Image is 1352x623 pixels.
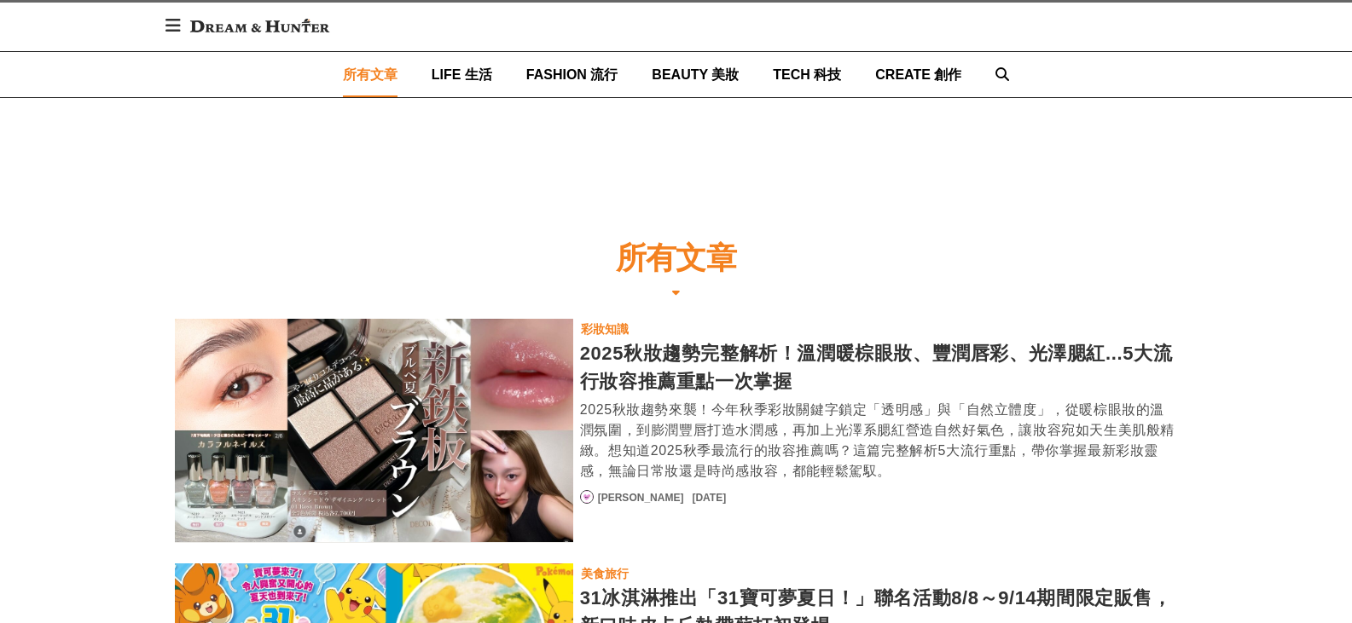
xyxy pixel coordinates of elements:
[616,239,737,276] h1: 所有文章
[773,52,841,97] a: TECH 科技
[652,52,739,97] a: BEAUTY 美妝
[526,52,618,97] a: FASHION 流行
[581,491,593,503] img: Avatar
[343,52,397,97] a: 所有文章
[580,339,1178,395] div: 2025秋妝趨勢完整解析！溫潤暖棕眼妝、豐潤唇彩、光澤腮紅...5大流行妝容推薦重點一次掌握
[598,490,684,505] a: [PERSON_NAME]
[580,563,630,584] a: 美食旅行
[526,67,618,82] span: FASHION 流行
[175,319,573,543] a: 2025秋妝趨勢完整解析！溫潤暖棕眼妝、豐潤唇彩、光澤腮紅...5大流行妝容推薦重點一次掌握
[182,10,338,41] img: Dream & Hunter
[343,67,397,82] span: 所有文章
[580,319,630,339] a: 彩妝知識
[652,67,739,82] span: BEAUTY 美妝
[580,490,594,504] a: Avatar
[581,564,629,583] div: 美食旅行
[581,320,629,338] div: 彩妝知識
[875,67,961,82] span: CREATE 創作
[875,52,961,97] a: CREATE 創作
[432,67,492,82] span: LIFE 生活
[432,52,492,97] a: LIFE 生活
[773,67,841,82] span: TECH 科技
[692,490,726,505] div: [DATE]
[580,339,1178,482] a: 2025秋妝趨勢完整解析！溫潤暖棕眼妝、豐潤唇彩、光澤腮紅...5大流行妝容推薦重點一次掌握2025秋妝趨勢來襲！今年秋季彩妝關鍵字鎖定「透明感」與「自然立體度」，從暖棕眼妝的溫潤氛圍，到膨潤豐...
[580,400,1178,482] div: 2025秋妝趨勢來襲！今年秋季彩妝關鍵字鎖定「透明感」與「自然立體度」，從暖棕眼妝的溫潤氛圍，到膨潤豐唇打造水潤感，再加上光澤系腮紅營造自然好氣色，讓妝容宛如天生美肌般精緻。想知道2025秋季最...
